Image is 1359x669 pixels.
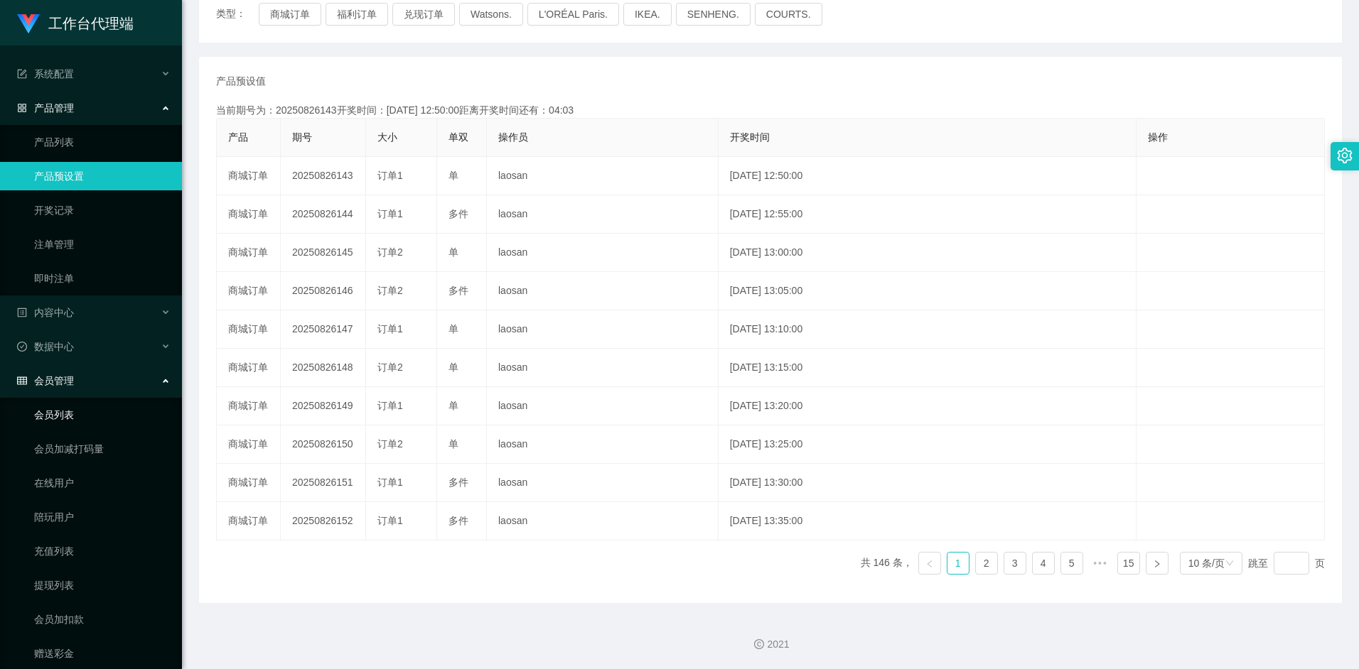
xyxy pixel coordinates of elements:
span: 操作员 [498,131,528,143]
a: 工作台代理端 [17,17,134,28]
span: 大小 [377,131,397,143]
a: 赠送彩金 [34,639,171,668]
span: 订单2 [377,285,403,296]
td: laosan [487,310,719,349]
a: 15 [1118,553,1139,574]
li: 15 [1117,552,1140,575]
span: 订单1 [377,208,403,219]
span: 订单1 [377,477,403,488]
span: 订单2 [377,361,403,373]
td: laosan [487,157,719,195]
a: 会员加扣款 [34,605,171,633]
div: 跳至 页 [1248,552,1325,575]
td: [DATE] 13:00:00 [719,234,1137,272]
button: COURTS. [755,3,822,26]
li: 3 [1004,552,1026,575]
span: 单 [448,400,458,411]
td: 20250826146 [281,272,366,310]
li: 下一页 [1146,552,1169,575]
i: 图标: setting [1337,148,1353,163]
a: 注单管理 [34,230,171,259]
td: 商城订单 [217,310,281,349]
td: 20250826147 [281,310,366,349]
a: 充值列表 [34,537,171,565]
td: 商城订单 [217,234,281,272]
button: SENHENG. [676,3,751,26]
i: 图标: form [17,69,27,79]
li: 1 [947,552,969,575]
a: 3 [1004,553,1026,574]
h1: 工作台代理端 [48,1,134,46]
span: 多件 [448,285,468,296]
button: L'ORÉAL Paris. [527,3,619,26]
span: 数据中心 [17,341,74,352]
button: Watsons. [459,3,523,26]
span: 产品预设值 [216,74,266,89]
i: 图标: profile [17,308,27,317]
i: 图标: table [17,376,27,386]
td: 商城订单 [217,464,281,502]
td: 商城订单 [217,387,281,425]
td: laosan [487,195,719,234]
a: 陪玩用户 [34,503,171,531]
a: 4 [1033,553,1054,574]
i: 图标: right [1153,560,1161,568]
td: 20250826150 [281,425,366,464]
td: 20250826149 [281,387,366,425]
td: [DATE] 12:55:00 [719,195,1137,234]
button: 商城订单 [259,3,321,26]
td: 20250826145 [281,234,366,272]
a: 产品预设置 [34,162,171,190]
span: 系统配置 [17,68,74,80]
td: laosan [487,425,719,464]
td: laosan [487,464,719,502]
span: 单 [448,438,458,450]
td: laosan [487,349,719,387]
td: 商城订单 [217,157,281,195]
i: 图标: copyright [754,639,764,649]
div: 10 条/页 [1188,553,1225,574]
a: 会员加减打码量 [34,435,171,463]
span: 单 [448,246,458,258]
span: 期号 [292,131,312,143]
td: 20250826148 [281,349,366,387]
span: 多件 [448,208,468,219]
a: 产品列表 [34,128,171,156]
div: 2021 [193,637,1348,652]
td: 商城订单 [217,195,281,234]
td: [DATE] 13:20:00 [719,387,1137,425]
span: 产品管理 [17,102,74,114]
td: laosan [487,387,719,425]
span: 订单2 [377,438,403,450]
td: 20250826143 [281,157,366,195]
span: 订单2 [377,246,403,258]
li: 上一页 [918,552,941,575]
button: 兑现订单 [392,3,455,26]
li: 5 [1060,552,1083,575]
button: IKEA. [623,3,672,26]
a: 2 [976,553,997,574]
span: 订单1 [377,515,403,526]
i: 图标: appstore-o [17,103,27,113]
li: 共 146 条， [861,552,913,575]
td: [DATE] 13:35:00 [719,502,1137,540]
td: 商城订单 [217,425,281,464]
span: 订单1 [377,323,403,334]
span: 类型： [216,3,259,26]
span: 开奖时间 [730,131,770,143]
span: 多件 [448,477,468,488]
span: 多件 [448,515,468,526]
a: 即时注单 [34,264,171,293]
td: [DATE] 13:30:00 [719,464,1137,502]
a: 会员列表 [34,401,171,429]
button: 福利订单 [326,3,388,26]
td: [DATE] 12:50:00 [719,157,1137,195]
td: [DATE] 13:15:00 [719,349,1137,387]
td: 20250826152 [281,502,366,540]
td: 商城订单 [217,502,281,540]
td: [DATE] 13:10:00 [719,310,1137,349]
a: 在线用户 [34,469,171,497]
a: 提现列表 [34,571,171,599]
span: 操作 [1148,131,1168,143]
td: laosan [487,502,719,540]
